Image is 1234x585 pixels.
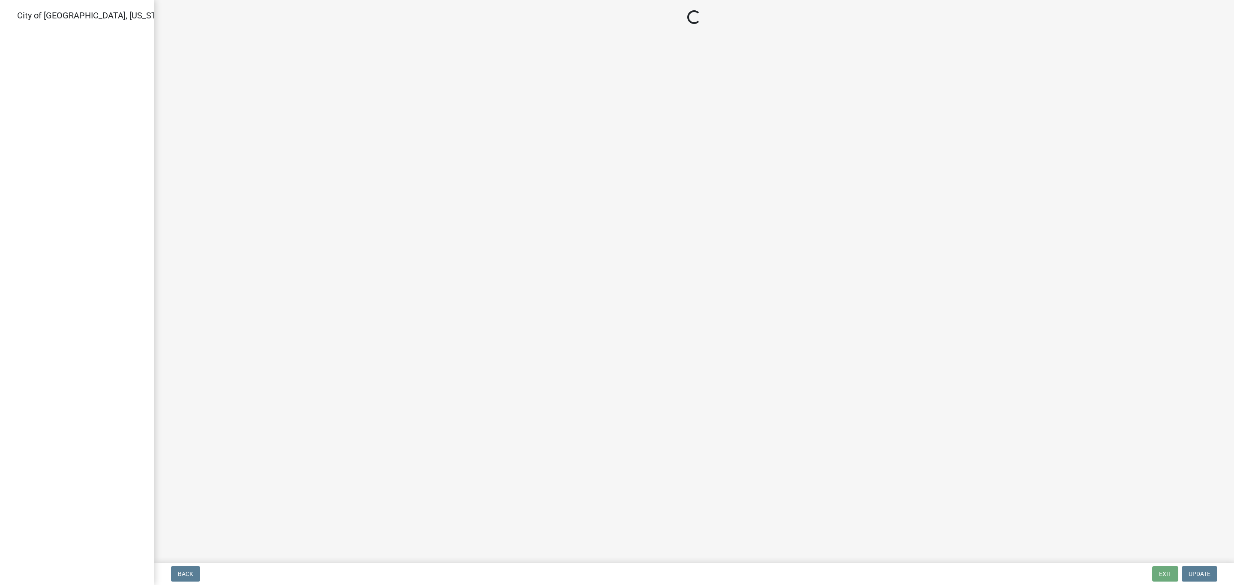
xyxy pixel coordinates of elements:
span: City of [GEOGRAPHIC_DATA], [US_STATE] [17,10,173,21]
button: Exit [1152,566,1178,582]
button: Back [171,566,200,582]
span: Back [178,570,193,577]
button: Update [1182,566,1217,582]
span: Update [1189,570,1210,577]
